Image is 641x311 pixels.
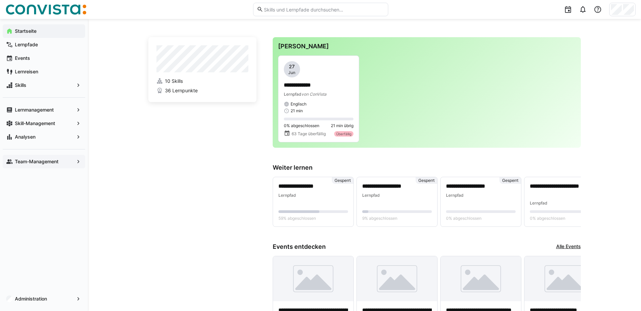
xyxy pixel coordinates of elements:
[278,216,316,221] span: 59% abgeschlossen
[284,123,319,128] span: 0% abgeschlossen
[273,256,353,302] img: image
[273,243,326,250] h3: Events entdecken
[362,193,380,198] span: Lernpfad
[334,131,353,137] div: Überfällig
[165,87,198,94] span: 36 Lernpunkte
[289,63,295,70] span: 27
[292,131,326,137] span: 63 Tage überfällig
[278,193,296,198] span: Lernpfad
[335,178,351,183] span: Gesperrt
[301,92,326,97] span: von ConVista
[278,43,575,50] h3: [PERSON_NAME]
[284,92,301,97] span: Lernpfad
[446,193,464,198] span: Lernpfad
[362,216,397,221] span: 9% abgeschlossen
[291,108,303,114] span: 21 min
[441,256,521,302] img: image
[357,256,437,302] img: image
[530,216,565,221] span: 0% abgeschlossen
[331,123,353,128] span: 21 min übrig
[156,78,248,85] a: 10 Skills
[556,243,581,250] a: Alle Events
[418,178,435,183] span: Gesperrt
[165,78,183,85] span: 10 Skills
[524,256,605,302] img: image
[446,216,482,221] span: 0% abgeschlossen
[263,6,384,13] input: Skills und Lernpfade durchsuchen…
[288,70,295,75] span: Jun
[530,200,547,206] span: Lernpfad
[291,101,306,107] span: Englisch
[273,164,581,171] h3: Weiter lernen
[502,178,518,183] span: Gesperrt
